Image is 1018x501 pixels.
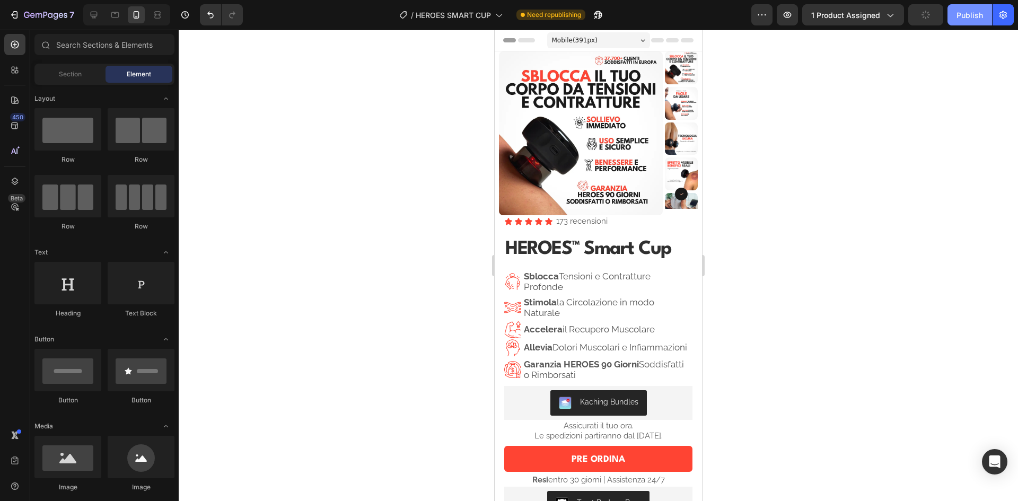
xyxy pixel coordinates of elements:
[34,34,174,55] input: Search Sections & Elements
[127,69,151,79] span: Element
[108,482,174,492] div: Image
[34,309,101,318] div: Heading
[10,113,25,121] div: 450
[108,155,174,164] div: Row
[34,421,53,431] span: Media
[34,222,101,231] div: Row
[527,10,581,20] span: Need republishing
[802,4,904,25] button: 1 product assigned
[411,10,414,21] span: /
[69,8,74,21] p: 7
[495,30,702,501] iframe: Design area
[34,335,54,344] span: Button
[157,90,174,107] span: Toggle open
[34,248,48,257] span: Text
[416,10,491,21] span: HEROES SMART CUP
[52,461,155,487] button: Trust Badges Bear
[200,4,243,25] div: Undo/Redo
[61,468,74,480] img: CLDR_q6erfwCEAE=.png
[811,10,880,21] span: 1 product assigned
[8,194,25,203] div: Beta
[108,222,174,231] div: Row
[34,94,55,103] span: Layout
[947,4,992,25] button: Publish
[34,395,101,405] div: Button
[34,155,101,164] div: Row
[4,4,79,25] button: 7
[34,482,101,492] div: Image
[157,244,174,261] span: Toggle open
[59,69,82,79] span: Section
[82,468,146,479] div: Trust Badges Bear
[157,418,174,435] span: Toggle open
[956,10,983,21] div: Publish
[982,449,1007,474] div: Open Intercom Messenger
[108,395,174,405] div: Button
[157,331,174,348] span: Toggle open
[108,309,174,318] div: Text Block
